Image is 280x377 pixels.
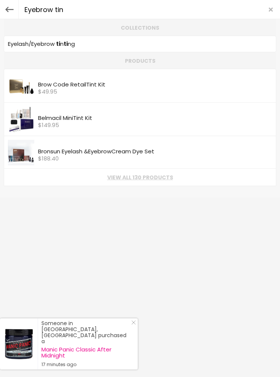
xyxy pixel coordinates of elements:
[38,115,272,123] div: Belmacil Mini nt Kit
[8,106,34,133] img: Belmacil-Mini-Lash-Brow-Tint-Kit.webp
[4,102,276,136] li: Products: Belmacil Mini Tint Kit
[41,362,130,368] small: 17 minutes ago
[4,36,276,52] li: Collections: Eyelash/Eyebrow Tinting
[8,140,34,165] img: BRCS-0001_7.webp
[41,320,130,368] div: Someone in [GEOGRAPHIC_DATA], [GEOGRAPHIC_DATA] purchased a
[128,320,136,328] a: Close Notification
[38,154,59,162] span: $188.40
[38,88,57,95] span: $49.95
[131,320,136,325] svg: Close Icon
[8,174,272,180] a: View all 130 products
[38,148,272,156] div: Bronsun Eyelash & Cream Dye Set
[4,52,276,69] li: Products
[4,169,276,186] li: View All
[4,69,276,103] li: Products: Brow Code Retail Tint Kit
[38,121,59,129] span: $149.95
[4,3,23,21] button: Open gorgias live chat
[64,40,68,48] b: ti
[86,80,91,88] b: Ti
[41,347,130,359] a: Manic Panic Classic After Midnight
[88,147,111,155] b: Eyebrow
[56,40,60,48] b: ti
[4,19,276,36] li: Collections
[8,73,34,99] img: bc_tint-kit_200x.jpg
[4,136,276,169] li: Products: Bronsun Eyelash & Eyebrow Cream Dye Set
[38,82,272,89] div: Brow Code Retail nt Kit
[8,38,272,50] a: Eyelash/ nng
[31,40,55,48] b: Eyebrow
[73,114,78,122] b: Ti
